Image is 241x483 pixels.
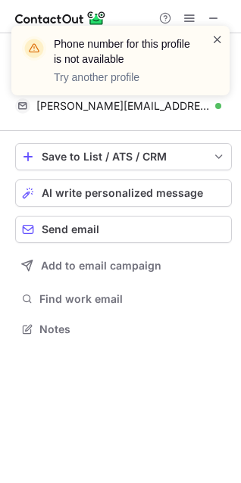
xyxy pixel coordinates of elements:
button: save-profile-one-click [15,143,232,170]
span: Add to email campaign [41,260,161,272]
img: warning [22,36,46,61]
span: Notes [39,323,226,336]
span: Send email [42,223,99,235]
button: Find work email [15,288,232,310]
header: Phone number for this profile is not available [54,36,193,67]
button: Notes [15,319,232,340]
span: Find work email [39,292,226,306]
button: AI write personalized message [15,179,232,207]
div: Save to List / ATS / CRM [42,151,205,163]
img: ContactOut v5.3.10 [15,9,106,27]
p: Try another profile [54,70,193,85]
span: AI write personalized message [42,187,203,199]
button: Send email [15,216,232,243]
button: Add to email campaign [15,252,232,279]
